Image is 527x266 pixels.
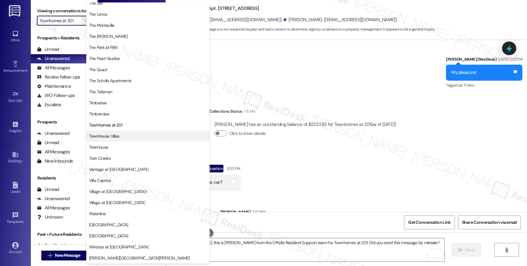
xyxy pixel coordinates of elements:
div: WO Follow-ups [37,92,75,99]
div: Unanswered [37,195,70,202]
a: Buildings [3,149,28,166]
span: : The message is a non-essential request and lacks context to determine urgency or relevance to p... [169,26,435,33]
span: [PERSON_NAME][GEOGRAPHIC_DATA][PERSON_NAME] [89,255,190,261]
div: Did they buy the car? [180,179,222,186]
span: The Lenox [89,11,108,17]
span: The Pearl Studios [89,55,120,62]
div: [PERSON_NAME] (ResiDesk) [446,56,522,65]
span: • [24,219,25,223]
a: Leads [3,180,28,196]
div: Review follow-ups [37,74,80,80]
div: Past Residents [37,242,74,249]
textarea: To enrich screen reader interactions, please activate Accessibility in Grammarly extension settings [174,238,444,261]
span: The Quad [89,66,107,73]
div: New Inbounds [37,158,73,164]
div: Maintenance [37,83,71,90]
div: [PERSON_NAME]. ([EMAIL_ADDRESS][DOMAIN_NAME]) [169,17,282,23]
button: New Message [41,251,87,260]
input: All communities [40,16,81,26]
a: Insights • [3,119,28,136]
div: Unknown [37,214,63,220]
span: • [27,67,28,72]
span: Timberview [89,111,110,117]
span: The Park at Fifth [89,44,118,50]
label: Viewing conversations for [37,6,91,16]
span: TreeHouse [89,144,108,150]
div: All Messages [37,205,70,211]
a: Site Visit • [3,89,28,106]
span: New Message [55,252,80,259]
a: Inbox [3,28,28,45]
span: Share Conversation via email [462,219,517,226]
div: Past + Future Residents [31,231,97,238]
span: The [PERSON_NAME] [89,33,128,39]
div: 7:11 AM [242,108,255,115]
span: The Talisman [89,89,112,95]
span: • [22,98,23,102]
div: Unanswered [37,55,70,62]
div: All Messages [37,149,70,155]
div: Tagged as: [446,81,522,90]
span: Twin Creeks [89,155,111,161]
span: Townhouse Villas [89,133,120,139]
div: [PERSON_NAME]. ([EMAIL_ADDRESS][DOMAIN_NAME]) [284,17,397,23]
div: Escalate [37,102,61,108]
div: Unread [37,139,59,146]
i:  [48,253,52,258]
div: [PERSON_NAME] [220,209,523,217]
b: Townhomes at 201: Apt. [STREET_ADDRESS] [169,5,259,12]
span: The Montavilla [89,22,115,28]
div: Residents [31,175,97,181]
span: Windsor at [GEOGRAPHIC_DATA] [89,244,149,250]
div: 2:52 PM [251,209,265,215]
span: The Scholls Apartments [89,78,132,84]
span: Send [465,247,475,253]
button: Get Conversation Link [404,216,455,229]
button: Share Conversation via email [458,216,521,229]
img: ResiDesk Logo [9,5,22,17]
div: Prospects [31,119,97,125]
div: [PERSON_NAME] has an outstanding balance of $2232.62 for Townhomes at 201 (as of [DATE]) [214,121,396,128]
div: Unread [37,46,59,53]
div: All Messages [37,65,70,71]
div: Question [207,165,223,172]
div: My pleasure! [451,69,476,76]
i:  [504,248,509,252]
span: Vantage at [GEOGRAPHIC_DATA] [89,166,149,172]
span: Village at [GEOGRAPHIC_DATA] [89,199,145,206]
span: Villa Caprice [89,177,111,183]
span: • [21,128,22,132]
div: [DATE] 12:12 PM [497,56,522,62]
a: Templates • [3,210,28,227]
div: 2:03 PM [225,165,240,172]
span: Townhomes at 201 [89,122,123,128]
div: Unread [37,186,59,193]
i:  [458,248,463,252]
i:  [84,18,88,23]
span: Waterline [89,211,106,217]
span: Get Conversation Link [408,219,451,226]
button: Send [451,243,481,257]
div: Collections Status [209,108,242,115]
a: Account [3,240,28,257]
div: Prospects + Residents [31,35,97,41]
div: Unanswered [37,130,70,137]
span: Praise [464,83,474,88]
span: Timberlee [89,100,107,106]
span: [GEOGRAPHIC_DATA] [89,233,128,239]
span: Village at [GEOGRAPHIC_DATA] I [89,188,147,195]
span: [GEOGRAPHIC_DATA] [89,222,128,228]
label: Click to show details [229,130,266,137]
